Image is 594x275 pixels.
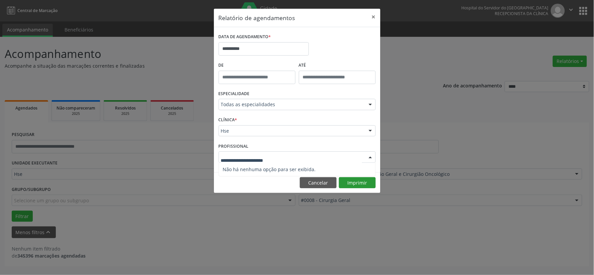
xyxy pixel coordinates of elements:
h5: Relatório de agendamentos [219,13,295,22]
label: PROFISSIONAL [219,141,249,151]
button: Imprimir [339,177,376,189]
label: ESPECIALIDADE [219,89,250,99]
button: Cancelar [300,177,337,189]
label: ATÉ [299,60,376,71]
label: CLÍNICA [219,115,237,125]
label: De [219,60,295,71]
label: DATA DE AGENDAMENTO [219,32,271,42]
button: Close [367,9,380,25]
span: Hse [221,128,362,134]
span: Todas as especialidades [221,101,362,108]
span: Não há nenhuma opção para ser exibida. [219,163,375,176]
